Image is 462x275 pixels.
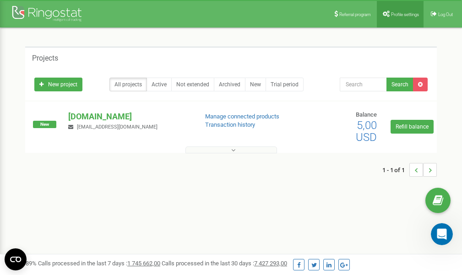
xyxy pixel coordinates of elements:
a: Not extended [171,78,214,91]
button: Open CMP widget [5,248,27,270]
span: New [33,121,56,128]
a: All projects [109,78,147,91]
span: Calls processed in the last 7 days : [38,260,160,267]
button: Search [386,78,413,91]
a: Active [147,78,172,91]
u: 1 745 662,00 [127,260,160,267]
a: Archived [214,78,245,91]
span: Referral program [339,12,371,17]
a: Manage connected products [205,113,279,120]
a: Transaction history [205,121,255,128]
p: [DOMAIN_NAME] [68,111,190,123]
iframe: Intercom live chat [431,223,453,245]
span: 5,00 USD [356,119,377,144]
h5: Projects [32,54,58,62]
span: Calls processed in the last 30 days : [162,260,287,267]
a: New project [34,78,82,91]
span: Profile settings [391,12,419,17]
span: 1 - 1 of 1 [382,163,409,177]
nav: ... [382,154,437,186]
a: New [245,78,266,91]
input: Search [340,78,387,91]
span: [EMAIL_ADDRESS][DOMAIN_NAME] [77,124,158,130]
u: 7 427 293,00 [254,260,287,267]
a: Trial period [266,78,304,91]
span: Log Out [438,12,453,17]
span: Balance [356,111,377,118]
a: Refill balance [391,120,434,134]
